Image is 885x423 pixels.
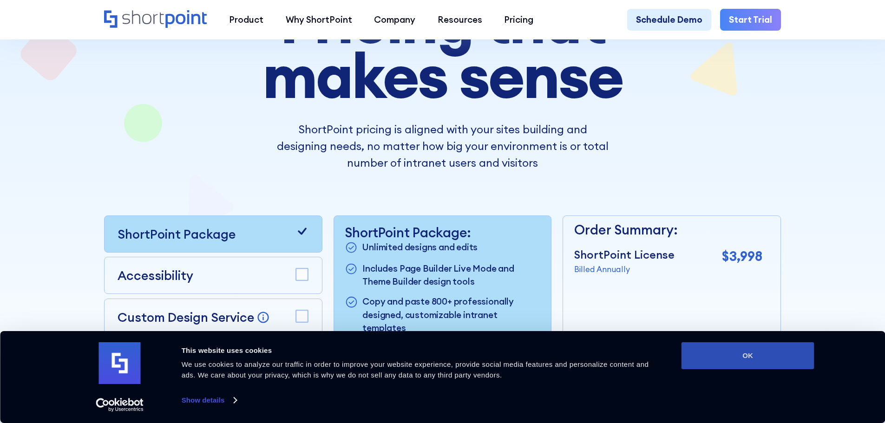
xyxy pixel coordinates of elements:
[275,9,363,31] a: Why ShortPoint
[493,9,545,31] a: Pricing
[426,9,493,31] a: Resources
[218,9,275,31] a: Product
[504,13,533,26] div: Pricing
[374,13,415,26] div: Company
[574,220,762,240] p: Order Summary:
[286,13,352,26] div: Why ShortPoint
[682,342,814,369] button: OK
[362,241,478,255] p: Unlimited designs and edits
[104,10,207,29] a: Home
[79,398,160,412] a: Usercentrics Cookiebot - opens in a new window
[363,9,426,31] a: Company
[720,9,781,31] a: Start Trial
[118,225,236,243] p: ShortPoint Package
[722,247,762,267] p: $3,998
[182,393,236,407] a: Show details
[182,345,661,356] div: This website uses cookies
[362,262,540,288] p: Includes Page Builder Live Mode and Theme Builder design tools
[574,247,675,263] p: ShortPoint License
[627,9,711,31] a: Schedule Demo
[99,342,141,384] img: logo
[276,121,608,171] p: ShortPoint pricing is aligned with your sites building and designing needs, no matter how big you...
[182,360,649,379] span: We use cookies to analyze our traffic in order to improve your website experience, provide social...
[438,13,482,26] div: Resources
[118,309,254,325] p: Custom Design Service
[345,225,540,241] p: ShortPoint Package:
[118,266,193,285] p: Accessibility
[229,13,263,26] div: Product
[362,295,540,335] p: Copy and paste 800+ professionally designed, customizable intranet templates
[574,263,675,275] p: Billed Annually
